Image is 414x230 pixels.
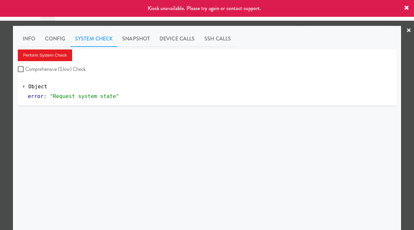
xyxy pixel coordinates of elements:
[200,31,236,47] a: SSH Calls
[40,31,70,47] a: Config
[117,31,155,47] a: Snapshot
[18,31,40,47] a: Info
[28,93,44,99] span: error
[44,93,47,99] span: :
[148,5,261,12] span: Kiosk unavailable. Please try again or contact support.
[18,67,25,72] input: Comprehensive (Slow) Check
[70,31,117,47] a: System Check
[18,64,86,74] label: Comprehensive (Slow) Check
[406,21,411,41] a: ×
[50,93,119,99] span: "Request system state"
[28,83,47,90] span: Object
[155,31,200,47] a: Device Calls
[18,49,72,61] button: Perform System Check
